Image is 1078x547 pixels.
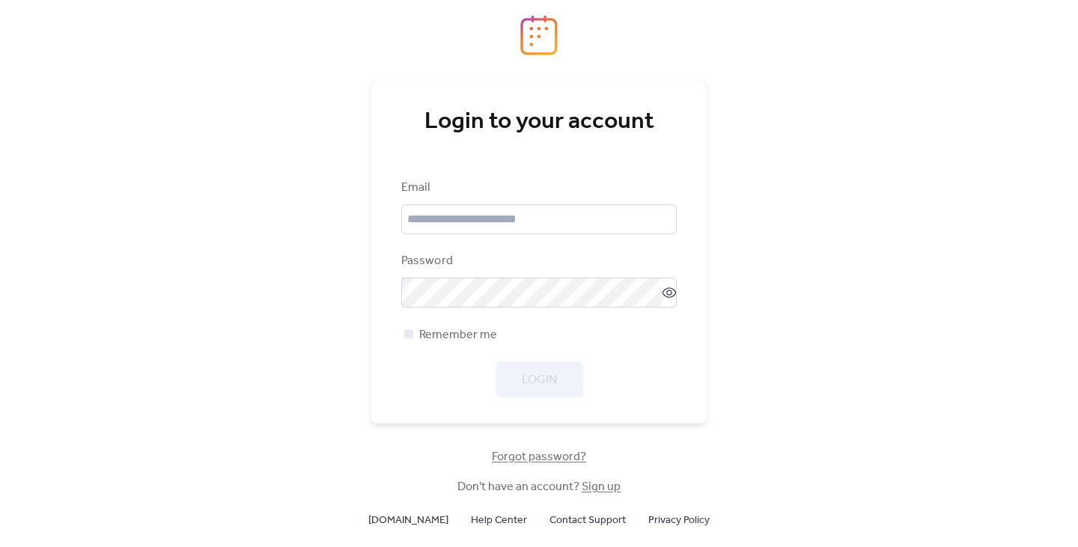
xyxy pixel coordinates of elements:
a: Privacy Policy [648,510,710,529]
img: logo [520,15,558,55]
a: Help Center [471,510,527,529]
span: Forgot password? [492,448,586,466]
div: Password [401,252,674,270]
div: Email [401,179,674,197]
span: [DOMAIN_NAME] [368,512,448,530]
span: Don't have an account? [457,478,621,496]
span: Contact Support [549,512,626,530]
a: Contact Support [549,510,626,529]
span: Help Center [471,512,527,530]
a: [DOMAIN_NAME] [368,510,448,529]
a: Forgot password? [492,453,586,461]
span: Remember me [419,326,497,344]
div: Login to your account [401,107,677,137]
span: Privacy Policy [648,512,710,530]
a: Sign up [582,475,621,498]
